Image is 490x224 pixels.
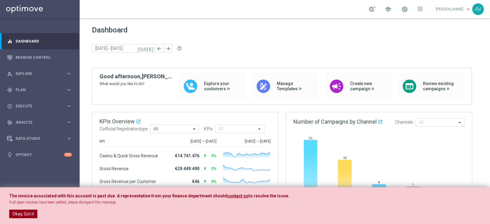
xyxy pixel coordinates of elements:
[64,153,72,157] div: +10
[7,104,72,109] button: play_circle_outline Execute keyboard_arrow_right
[7,71,66,77] div: Explore
[66,119,72,125] i: keyboard_arrow_right
[16,72,66,76] span: Explore
[7,33,72,49] div: Dashboard
[9,200,481,205] p: If all open inovices have been settled, please disregard this message.
[66,87,72,93] i: keyboard_arrow_right
[7,87,13,93] i: gps_fixed
[66,136,72,141] i: keyboard_arrow_right
[16,33,72,49] a: Dashboard
[227,193,248,199] a: contact us
[7,136,66,141] div: Data Studio
[9,193,227,198] span: The invoice associated with this account is past due. A representative from your finance departme...
[7,120,13,125] i: track_changes
[7,103,13,109] i: play_circle_outline
[7,120,72,125] button: track_changes Analyze keyboard_arrow_right
[16,88,66,92] span: Plan
[7,71,13,77] i: person_search
[7,120,66,125] div: Analyze
[16,121,66,124] span: Analyze
[7,152,13,158] i: lightbulb
[7,103,66,109] div: Execute
[16,104,66,108] span: Execute
[248,193,289,198] span: to resolve the issue.
[7,71,72,76] button: person_search Explore keyboard_arrow_right
[7,88,72,92] button: gps_fixed Plan keyboard_arrow_right
[385,6,391,13] span: school
[7,136,72,141] button: Data Studio keyboard_arrow_right
[16,147,64,163] a: Optibot
[9,210,37,218] button: Okay, Got it
[7,147,72,163] div: Optibot
[66,71,72,77] i: keyboard_arrow_right
[16,137,66,140] span: Data Studio
[472,3,484,15] div: AV
[7,87,66,93] div: Plan
[435,5,472,14] a: [PERSON_NAME]keyboard_arrow_down
[16,49,72,65] a: Mission Control
[7,55,72,60] button: Mission Control
[7,39,13,44] i: equalizer
[7,39,72,44] button: equalizer Dashboard
[7,152,72,157] button: lightbulb Optibot +10
[7,49,72,65] div: Mission Control
[465,6,472,13] span: keyboard_arrow_down
[66,103,72,109] i: keyboard_arrow_right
